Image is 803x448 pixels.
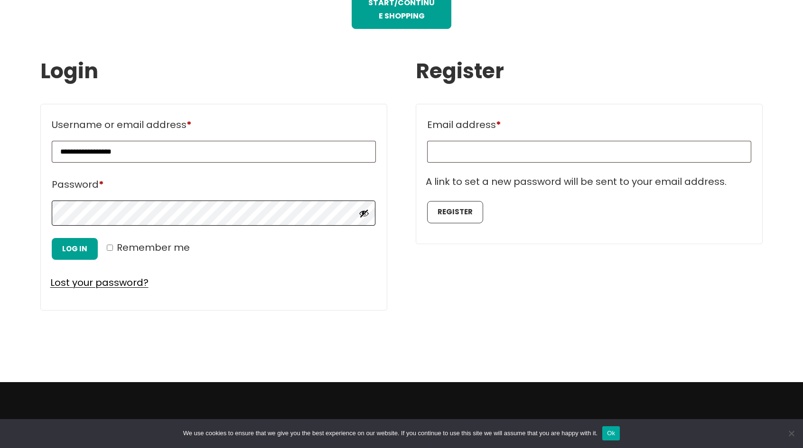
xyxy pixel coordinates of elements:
h2: Register [416,58,763,85]
a: Lost your password? [50,276,149,289]
button: Log in [52,238,98,260]
span: Remember me [117,241,190,254]
label: Password [52,175,376,194]
button: Register [427,201,483,223]
h2: Login [40,58,387,85]
button: Show password [359,208,369,219]
label: Username or email address [52,115,376,134]
label: Email address [427,115,751,134]
input: Remember me [107,245,113,251]
p: A link to set a new password will be sent to your email address. [426,174,753,190]
button: Ok [602,426,620,440]
span: No [786,429,796,438]
span: We use cookies to ensure that we give you the best experience on our website. If you continue to ... [183,429,598,438]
